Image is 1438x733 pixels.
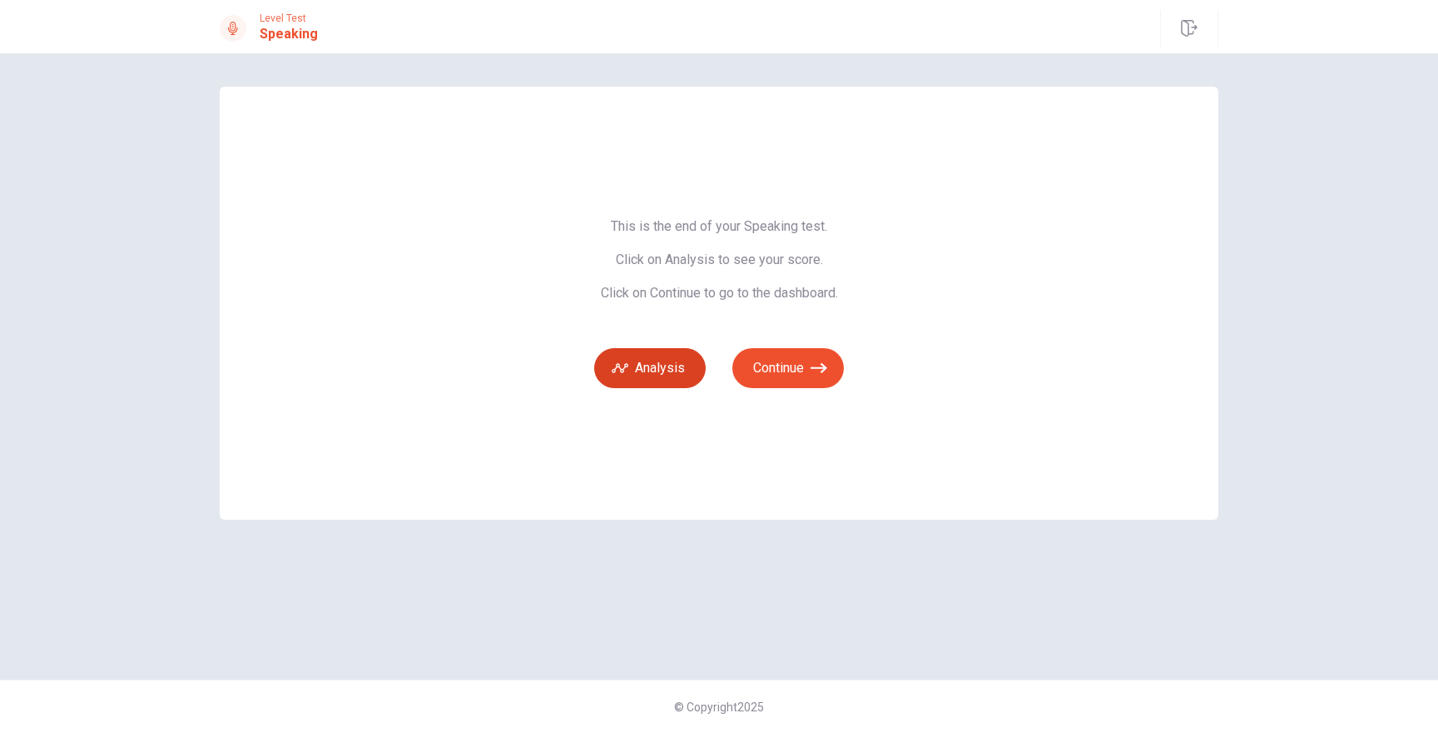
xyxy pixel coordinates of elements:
[260,12,318,24] span: Level Test
[594,348,706,388] button: Analysis
[594,218,844,302] span: This is the end of your Speaking test. Click on Analysis to see your score. Click on Continue to ...
[260,24,318,44] h1: Speaking
[674,701,764,714] span: © Copyright 2025
[732,348,844,388] button: Continue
